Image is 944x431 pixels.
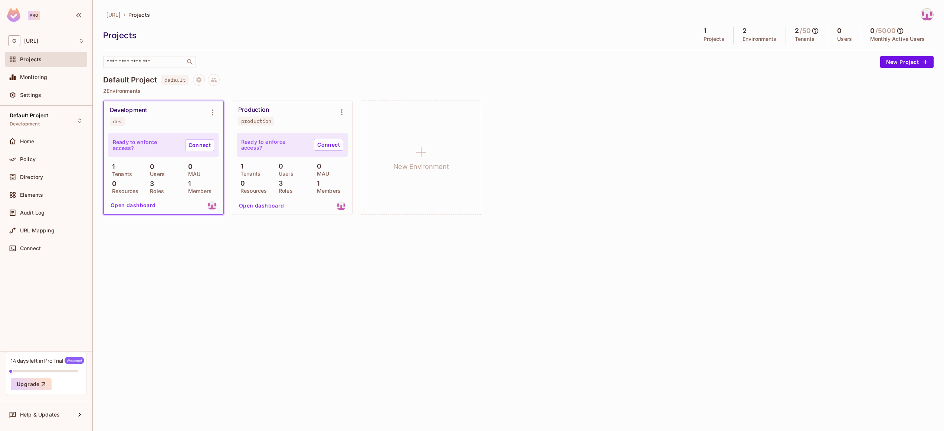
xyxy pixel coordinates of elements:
p: 1 [184,180,191,187]
span: Help & Updates [20,412,60,418]
span: Directory [20,174,43,180]
p: 0 [108,180,117,187]
p: 0 [237,180,245,187]
button: New Project [880,56,934,68]
span: Development [10,121,40,127]
h5: / 50 [800,27,811,35]
button: Open dashboard [108,199,159,211]
p: Roles [146,188,164,194]
p: Resources [237,188,267,194]
p: Resources [108,188,138,194]
span: Settings [20,92,41,98]
p: Ready to enforce access? [113,139,179,151]
span: Monitoring [20,74,47,80]
button: Environment settings [205,105,220,120]
h4: Default Project [103,75,157,84]
p: 1 [237,163,243,170]
p: 3 [146,180,154,187]
p: 3 [275,180,283,187]
span: default [161,75,189,85]
div: Production [238,106,269,114]
button: Environment settings [334,105,349,120]
p: Ready to enforce access? [241,139,308,151]
span: Welcome! [65,357,84,364]
button: Upgrade [11,378,52,390]
p: Members [313,188,341,194]
h5: / 5000 [875,27,896,35]
h5: 2 [743,27,747,35]
a: Connect [185,139,214,151]
span: Connect [20,245,41,251]
p: 0 [313,163,321,170]
h1: New Environment [393,161,449,172]
span: Workspace: genworx.ai [24,38,38,44]
span: Projects [128,11,150,18]
span: Home [20,138,35,144]
h5: 0 [870,27,875,35]
span: Policy [20,156,36,162]
div: Projects [103,30,691,41]
a: Connect [314,139,343,151]
span: Projects [20,56,42,62]
div: dev [113,118,122,124]
h5: 2 [795,27,799,35]
span: [URL] [106,11,121,18]
img: jai@genworx.ai [337,201,346,210]
p: Users [275,171,294,177]
p: Monthly Active Users [870,36,925,42]
p: Users [837,36,852,42]
p: 1 [108,163,115,170]
div: Development [110,107,147,114]
img: jai@genworx.ai [207,201,217,210]
span: Default Project [10,112,48,118]
p: 1 [313,180,319,187]
div: Pro [28,11,40,20]
button: Open dashboard [236,200,287,212]
p: MAU [184,171,200,177]
p: Roles [275,188,293,194]
img: jai@genworx.ai [921,9,933,21]
span: URL Mapping [20,228,55,234]
div: 14 days left in Pro Trial [11,357,84,364]
p: MAU [313,171,329,177]
span: G [8,35,20,46]
span: Elements [20,192,43,198]
div: production [241,118,271,124]
p: 0 [275,163,283,170]
p: Environments [743,36,777,42]
p: Users [146,171,165,177]
span: Audit Log [20,210,45,216]
p: Tenants [237,171,260,177]
p: Tenants [108,171,132,177]
p: 2 Environments [103,88,934,94]
p: Members [184,188,212,194]
li: / [124,11,125,18]
img: SReyMgAAAABJRU5ErkJggg== [7,8,20,22]
p: Projects [704,36,724,42]
p: Tenants [795,36,815,42]
h5: 0 [837,27,842,35]
p: 0 [146,163,154,170]
h5: 1 [704,27,706,35]
p: 0 [184,163,193,170]
span: Project settings [193,78,205,85]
